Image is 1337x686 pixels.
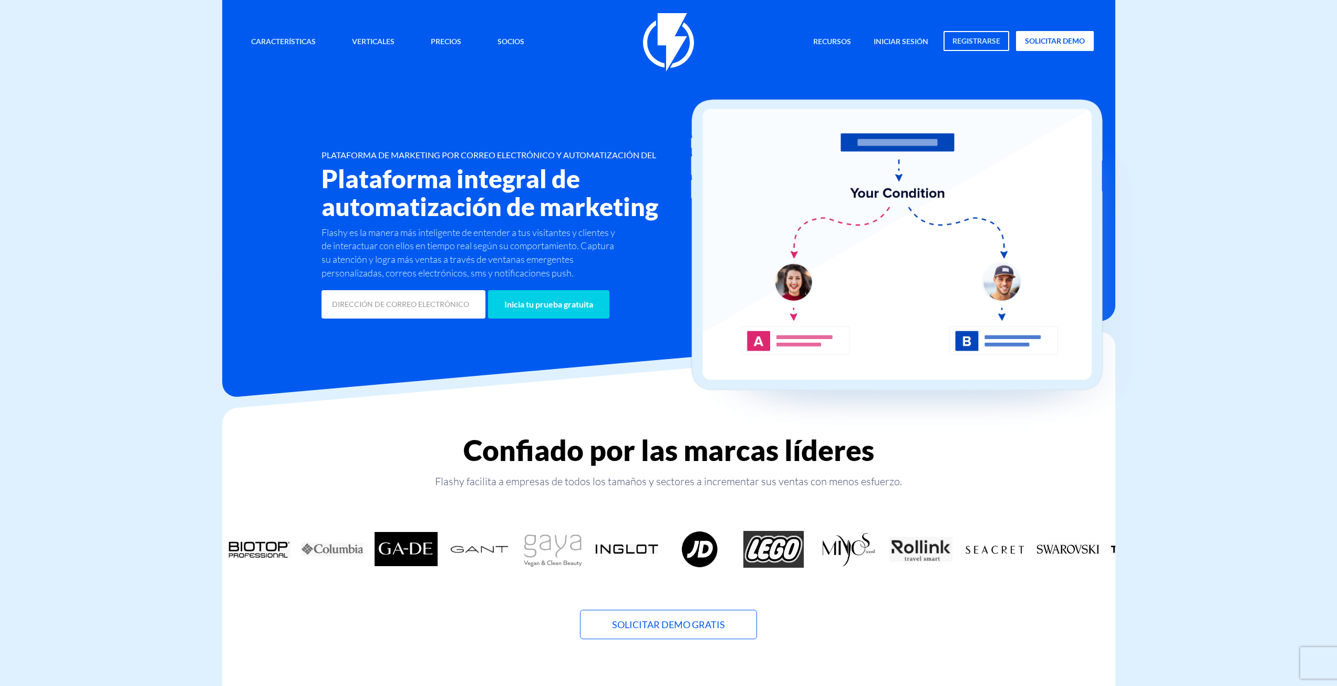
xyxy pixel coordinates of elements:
[516,531,590,568] div: 6 / 18
[664,531,737,568] div: 8 / 18
[322,150,731,160] h1: PLATAFORMA DE MARKETING POR CORREO ELECTRÓNICO Y AUTOMATIZACIÓN DEL
[443,531,516,568] div: 5 / 18
[344,31,402,54] a: Verticales
[805,31,859,54] a: Recursos
[222,531,296,568] div: 2 / 18
[1016,31,1094,51] a: solicitar demo
[322,226,625,280] p: Flashy es la manera más inteligente de entender a tus visitantes y clientes y de interactuar con ...
[811,531,884,568] div: 10 / 18
[243,31,324,54] a: Características
[488,290,609,319] input: Inicia tu prueba gratuita
[369,531,443,568] div: 4 / 18
[1105,531,1178,568] div: 14 / 18
[1031,531,1105,568] div: 13 / 18
[322,165,731,221] h2: Plataforma integral de automatización de marketing
[222,474,1115,489] p: Flashy facilita a empresas de todos los tamaños y sectores a incrementar sus ventas con menos esf...
[737,531,811,568] div: 9 / 18
[590,531,664,568] div: 7 / 18
[580,610,757,639] a: Solicitar Demo Gratis
[490,31,532,54] a: Socios
[296,531,369,568] div: 3 / 18
[944,31,1009,51] a: registrarse
[958,531,1031,568] div: 12 / 18
[884,531,958,568] div: 11 / 18
[423,31,469,54] a: Precios
[222,434,1115,466] h2: Confiado por las marcas líderes
[866,31,936,54] a: iniciar sesión
[322,290,485,319] input: DIRECCIÓN DE CORREO ELECTRÓNICO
